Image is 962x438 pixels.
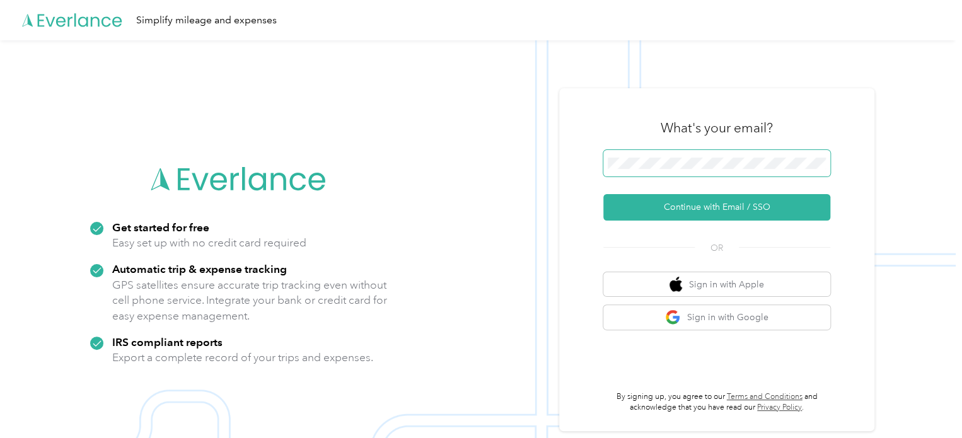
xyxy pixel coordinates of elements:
[669,277,682,292] img: apple logo
[112,221,209,234] strong: Get started for free
[603,305,830,330] button: google logoSign in with Google
[112,335,223,349] strong: IRS compliant reports
[603,194,830,221] button: Continue with Email / SSO
[757,403,802,412] a: Privacy Policy
[112,262,287,275] strong: Automatic trip & expense tracking
[727,392,803,401] a: Terms and Conditions
[603,391,830,413] p: By signing up, you agree to our and acknowledge that you have read our .
[695,241,739,255] span: OR
[112,235,306,251] p: Easy set up with no credit card required
[661,119,773,137] h3: What's your email?
[112,277,388,324] p: GPS satellites ensure accurate trip tracking even without cell phone service. Integrate your bank...
[603,272,830,297] button: apple logoSign in with Apple
[136,13,277,28] div: Simplify mileage and expenses
[112,350,373,366] p: Export a complete record of your trips and expenses.
[665,309,681,325] img: google logo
